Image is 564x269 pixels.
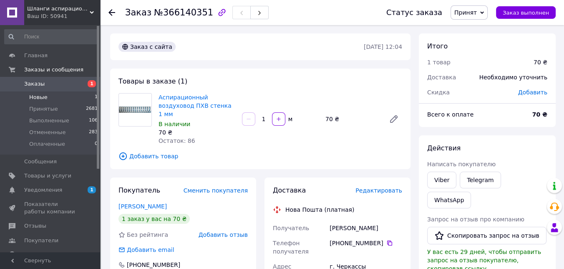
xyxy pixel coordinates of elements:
span: Выполненные [29,117,69,124]
span: Принятые [29,105,58,113]
a: Редактировать [385,111,402,127]
span: Добавить товар [118,152,402,161]
a: Аспирационный воздуховод ПХВ стенка 1 мм [159,94,232,117]
span: Заказы и сообщения [24,66,83,74]
span: Действия [427,144,461,152]
span: Скидка [427,89,450,96]
span: Принят [454,9,477,16]
span: Заказ выполнен [503,10,549,16]
span: Заказы [24,80,45,88]
span: Написать покупателю [427,161,496,167]
a: [PERSON_NAME] [118,203,167,210]
span: Товары и услуги [24,172,71,180]
span: Покупатель [118,186,160,194]
span: Каталог ProSale [24,251,69,259]
a: Telegram [460,172,501,188]
span: Сообщения [24,158,57,165]
span: 1 [88,80,96,87]
a: Viber [427,172,456,188]
span: №366140351 [154,8,213,18]
span: 106 [89,117,98,124]
b: 70 ₴ [532,111,547,118]
div: 1 заказ у вас на 70 ₴ [118,214,190,224]
span: Без рейтинга [127,231,168,238]
span: 2681 [86,105,98,113]
span: Главная [24,52,48,59]
span: Заказ [125,8,151,18]
span: Итого [427,42,448,50]
span: Телефон получателя [273,240,309,255]
span: Новые [29,94,48,101]
img: Аспирационный воздуховод ПХВ стенка 1 мм [119,107,151,113]
span: Уведомления [24,186,62,194]
div: Заказ с сайта [118,42,176,52]
div: [PERSON_NAME] [328,221,404,236]
input: Поиск [4,29,98,44]
span: 1 товар [427,59,451,66]
div: [PHONE_NUMBER] [126,261,181,269]
div: Добавить email [126,246,175,254]
time: [DATE] 12:04 [364,43,402,50]
div: [PHONE_NUMBER] [330,239,402,247]
div: Вернуться назад [108,8,115,17]
div: м [286,115,293,123]
span: 283 [89,129,98,136]
span: Шланги аспирационные, промышленный холод и вентиляция [27,5,90,13]
div: Добавить email [118,246,175,254]
span: Получатель [273,225,309,231]
div: 70 ₴ [322,113,382,125]
a: WhatsApp [427,192,471,208]
span: Сменить покупателя [184,187,248,194]
span: Покупатели [24,237,58,244]
div: Ваш ID: 50941 [27,13,100,20]
span: Доставка [427,74,456,81]
span: Добавить отзыв [199,231,248,238]
span: Добавить [518,89,547,96]
span: Оплаченные [29,140,65,148]
div: Статус заказа [386,8,442,17]
div: Необходимо уточнить [474,68,552,86]
span: В наличии [159,121,190,127]
span: Остаток: 86 [159,137,195,144]
div: 70 ₴ [534,58,547,66]
button: Скопировать запрос на отзыв [427,227,546,244]
div: Нова Пошта (платная) [283,206,356,214]
span: 1 [88,186,96,193]
span: Всего к оплате [427,111,473,118]
span: 0 [95,140,98,148]
span: Товары в заказе (1) [118,77,187,85]
span: Отмененные [29,129,65,136]
span: 1 [95,94,98,101]
button: Заказ выполнен [496,6,556,19]
span: Отзывы [24,222,46,230]
span: Редактировать [355,187,402,194]
span: Доставка [273,186,306,194]
span: Запрос на отзыв про компанию [427,216,524,223]
div: 70 ₴ [159,128,235,137]
span: Показатели работы компании [24,200,77,216]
